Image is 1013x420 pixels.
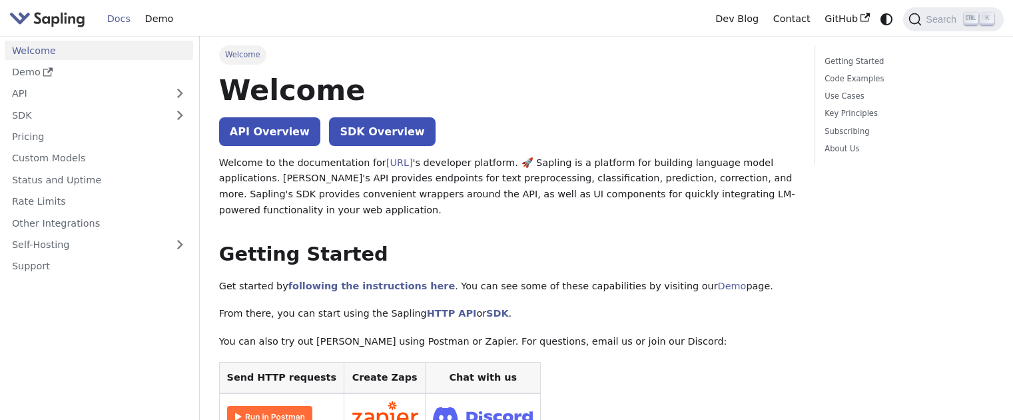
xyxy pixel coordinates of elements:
p: You can also try out [PERSON_NAME] using Postman or Zapier. For questions, email us or join our D... [219,334,795,350]
a: Demo [718,281,747,291]
p: From there, you can start using the Sapling or . [219,306,795,322]
h1: Welcome [219,72,795,108]
th: Create Zaps [344,362,426,393]
th: Chat with us [426,362,541,393]
h2: Getting Started [219,243,795,267]
a: Support [5,257,193,276]
a: Rate Limits [5,192,193,211]
th: Send HTTP requests [219,362,344,393]
button: Switch between dark and light mode (currently system mode) [877,9,896,29]
img: Sapling.ai [9,9,85,29]
a: About Us [825,143,989,155]
a: Contact [766,9,818,29]
button: Search (Ctrl+K) [903,7,1003,31]
a: Pricing [5,127,193,147]
a: Other Integrations [5,213,193,233]
button: Expand sidebar category 'SDK' [167,105,193,125]
a: SDK Overview [329,117,435,146]
p: Welcome to the documentation for 's developer platform. 🚀 Sapling is a platform for building lang... [219,155,795,219]
a: [URL] [386,157,413,168]
a: GitHub [817,9,876,29]
a: Dev Blog [708,9,765,29]
a: Status and Uptime [5,170,193,189]
a: Demo [5,63,193,82]
a: Sapling.ai [9,9,90,29]
a: API [5,84,167,103]
a: SDK [486,308,508,319]
p: Get started by . You can see some of these capabilities by visiting our page. [219,279,795,295]
a: SDK [5,105,167,125]
a: following the instructions here [288,281,455,291]
a: Custom Models [5,149,193,168]
a: Self-Hosting [5,235,193,255]
span: Welcome [219,45,266,64]
a: API Overview [219,117,320,146]
a: Getting Started [825,55,989,68]
a: Demo [138,9,180,29]
nav: Breadcrumbs [219,45,795,64]
kbd: K [980,13,994,25]
a: Use Cases [825,90,989,103]
a: Welcome [5,41,193,60]
a: Docs [100,9,138,29]
a: Key Principles [825,107,989,120]
a: Code Examples [825,73,989,85]
span: Search [922,14,964,25]
a: HTTP API [427,308,477,319]
a: Subscribing [825,125,989,138]
button: Expand sidebar category 'API' [167,84,193,103]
